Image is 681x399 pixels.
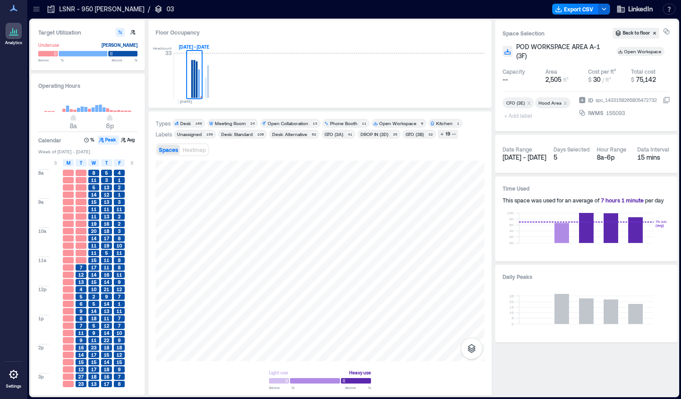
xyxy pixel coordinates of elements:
button: Heatmap [181,145,208,155]
span: 18 [117,344,122,351]
tspan: 6h [509,222,514,227]
span: 12 [117,352,122,358]
tspan: 25 [509,294,514,298]
span: 20 [91,228,97,234]
div: Hour Range [597,146,626,153]
span: 6 [80,301,82,307]
span: 17 [91,264,97,271]
div: Meeting Room [215,120,246,126]
div: Area [545,68,557,75]
div: Desk [180,120,191,126]
span: 9 [118,337,121,343]
div: GTO (3A) [325,131,343,137]
div: DROP IN (3D) [361,131,388,137]
button: 19 [438,130,458,139]
div: Remove CFO (3E) [525,100,534,106]
div: 41 [346,131,354,137]
div: spc_1433158265805472732 [595,96,658,105]
div: 1 [455,121,461,126]
span: 8 [92,170,95,176]
div: Types [156,120,171,127]
div: Phone Booth [330,120,357,126]
div: Cost per ft² [588,68,616,75]
span: Above % [112,57,137,63]
span: 15 [91,199,97,205]
span: 11 [104,206,109,212]
span: M [66,159,71,167]
span: 10 [117,330,122,336]
span: LinkedIn [628,5,653,14]
span: 14 [91,272,97,278]
span: 15 [117,359,122,365]
p: Settings [6,384,21,389]
span: 14 [78,352,84,358]
p: 03 [167,5,174,14]
span: 9 [105,293,108,300]
span: 30 [593,76,600,83]
span: Week of [DATE] - [DATE] [38,148,137,155]
span: 17 [91,366,97,373]
span: 18 [91,374,97,380]
div: Heavy use [349,368,371,377]
div: Unassigned [177,131,202,137]
span: 11 [91,206,97,212]
tspan: 5 [512,316,514,320]
div: 6 [419,121,425,126]
div: Data Interval [637,146,669,153]
span: 18 [104,366,109,373]
span: 15 [91,279,97,285]
div: 19 [444,130,452,138]
button: IDspc_1433158265805472732 [663,96,670,104]
span: 9 [118,366,121,373]
span: 19 [91,221,97,227]
tspan: 10h [507,211,514,215]
div: Labels [156,131,172,138]
span: 8a [38,170,44,176]
button: 155093 [606,108,670,117]
span: 3 [118,228,121,234]
div: [PERSON_NAME] [102,40,137,50]
span: 18 [104,228,109,234]
span: 11 [104,264,109,271]
span: 2,505 [545,76,561,83]
span: 17 [104,235,109,242]
span: 8 [118,264,121,271]
span: 21 [104,286,109,293]
span: 2 [118,213,121,220]
span: 75,142 [636,76,656,83]
span: 16 [104,272,109,278]
span: $ [631,76,634,83]
span: W [91,159,96,167]
span: 10 [117,242,122,249]
button: Avg [120,136,137,145]
span: 2p [38,344,44,351]
div: 35 [391,131,399,137]
span: 12 [78,272,84,278]
div: 5 [554,153,590,162]
div: 13 [311,121,319,126]
div: 32 [427,131,434,137]
div: Desk: Alternative [272,131,307,137]
div: This space was used for an average of per day [503,197,670,204]
span: ID [588,96,593,105]
span: 2 [92,293,95,300]
div: 11 [360,121,368,126]
div: Desk: Standard [221,131,253,137]
span: 8a [70,122,77,130]
span: ft² [563,76,569,83]
div: Days Selected [554,146,590,153]
span: 1 [118,192,121,198]
span: 14 [91,235,97,242]
span: 9a [38,199,44,205]
span: 3 [118,199,121,205]
p: / [148,5,150,14]
button: % [83,136,97,145]
span: 13 [91,381,97,387]
span: 12 [104,192,109,198]
span: Below % [38,57,64,63]
span: 11 [91,213,97,220]
p: Analytics [5,40,22,45]
h3: Operating Hours [38,81,137,90]
span: 11 [91,250,97,256]
span: Below % [269,385,295,390]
